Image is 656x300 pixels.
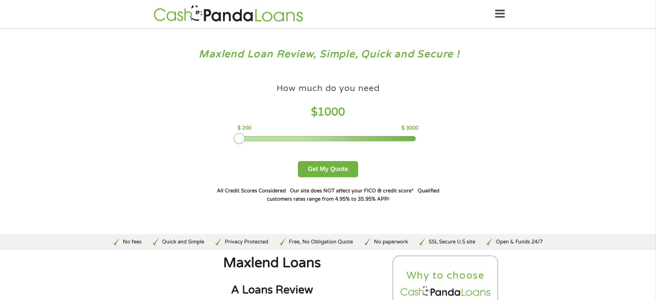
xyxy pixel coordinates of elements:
[317,106,345,119] span: 1000
[158,283,386,297] h2: A Loans Review
[289,238,353,246] p: Free, No Obligation Quote
[217,188,286,194] strong: All Credit Scores Considered
[290,188,414,194] strong: Our site does NOT affect your FICO ® credit score*
[123,238,142,246] p: No fees
[277,83,380,94] h4: How much do you need
[496,238,543,246] p: Open & Funds 24/7
[374,238,408,246] p: No paperwork
[267,188,439,202] strong: Qualified customers rates range from 4.95% to 35.95% APR¹
[429,238,475,246] p: SSL Secure U.S site
[225,238,268,246] p: Privacy Protected
[298,161,358,177] button: Get My Quote
[238,124,251,132] p: $ 200
[152,4,305,24] img: GetLoanNow Logo
[162,238,204,246] p: Quick and Simple
[238,105,418,119] h4: $
[20,48,636,61] h3: Maxlend Loan Review, Simple, Quick and Secure !
[223,255,321,271] span: Maxlend Loans
[402,124,418,132] p: $ 3000
[399,269,492,282] h2: Why to choose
